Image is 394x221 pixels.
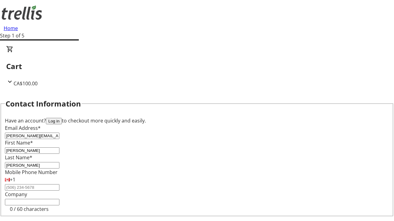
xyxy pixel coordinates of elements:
[5,191,27,198] label: Company
[6,98,81,109] h2: Contact Information
[5,117,389,124] div: Have an account? to checkout more quickly and easily.
[6,45,388,87] div: CartCA$100.00
[6,61,388,72] h2: Cart
[5,184,59,191] input: (506) 234-5678
[5,169,58,176] label: Mobile Phone Number
[14,80,38,87] span: CA$100.00
[5,139,33,146] label: First Name*
[5,125,41,131] label: Email Address*
[46,118,62,124] button: Log in
[5,154,32,161] label: Last Name*
[10,206,49,212] tr-character-limit: 0 / 60 characters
